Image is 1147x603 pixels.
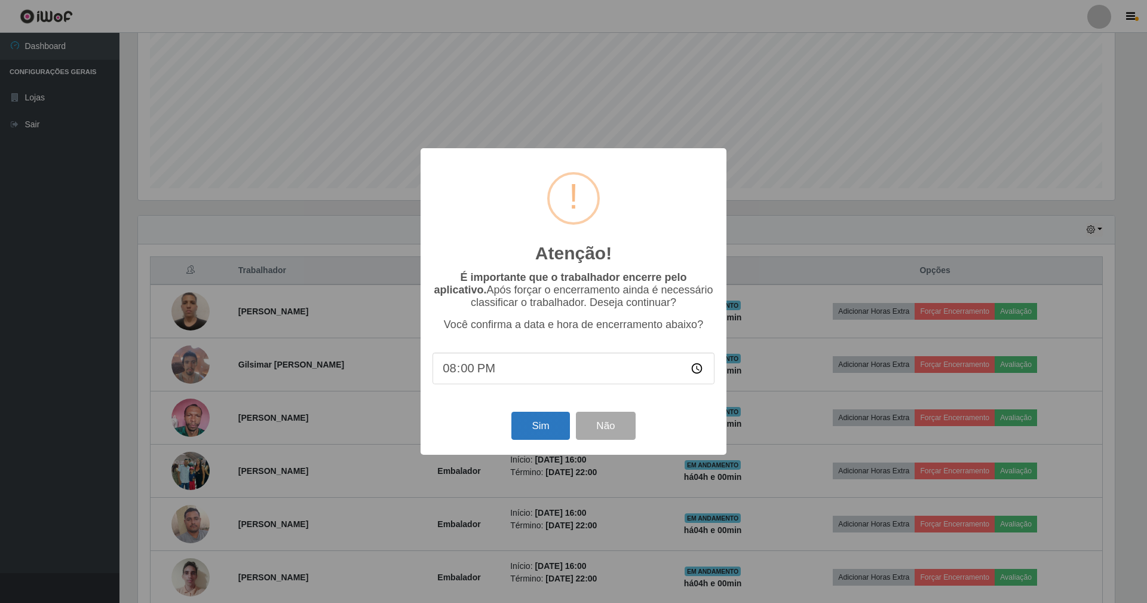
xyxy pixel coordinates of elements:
p: Você confirma a data e hora de encerramento abaixo? [433,319,714,331]
h2: Atenção! [535,243,612,264]
button: Sim [511,412,569,440]
p: Após forçar o encerramento ainda é necessário classificar o trabalhador. Deseja continuar? [433,271,714,309]
b: É importante que o trabalhador encerre pelo aplicativo. [434,271,686,296]
button: Não [576,412,635,440]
